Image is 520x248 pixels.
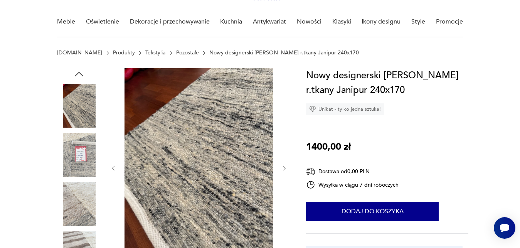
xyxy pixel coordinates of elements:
[297,7,321,37] a: Nowości
[220,7,242,37] a: Kuchnia
[57,50,102,56] a: [DOMAIN_NAME]
[57,182,101,226] img: Zdjęcie produktu Nowy designerski dywan indyjski r.tkany Janipur 240x170
[362,7,401,37] a: Ikony designu
[332,7,351,37] a: Klasyki
[57,84,101,128] img: Zdjęcie produktu Nowy designerski dywan indyjski r.tkany Janipur 240x170
[306,167,399,176] div: Dostawa od 0,00 PLN
[86,7,119,37] a: Oświetlenie
[209,50,359,56] p: Nowy designerski [PERSON_NAME] r.tkany Janipur 240x170
[309,106,316,113] img: Ikona diamentu
[113,50,135,56] a: Produkty
[145,50,165,56] a: Tekstylia
[436,7,463,37] a: Promocje
[306,140,351,154] p: 1400,00 zł
[57,7,75,37] a: Meble
[306,202,439,221] button: Dodaj do koszyka
[411,7,425,37] a: Style
[306,68,468,98] h1: Nowy designerski [PERSON_NAME] r.tkany Janipur 240x170
[130,7,210,37] a: Dekoracje i przechowywanie
[306,103,384,115] div: Unikat - tylko jedna sztuka!
[176,50,199,56] a: Pozostałe
[494,217,515,239] iframe: Smartsupp widget button
[253,7,286,37] a: Antykwariat
[306,180,399,189] div: Wysyłka w ciągu 7 dni roboczych
[57,133,101,177] img: Zdjęcie produktu Nowy designerski dywan indyjski r.tkany Janipur 240x170
[306,167,315,176] img: Ikona dostawy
